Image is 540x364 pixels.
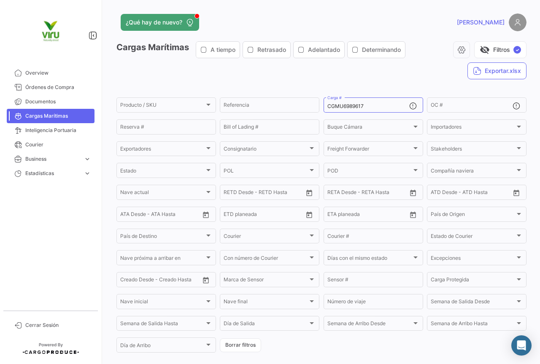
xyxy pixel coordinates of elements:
[25,84,91,91] span: Órdenes de Compra
[327,322,412,328] span: Semana de Arribo Desde
[224,322,308,328] span: Día de Salida
[160,278,198,284] input: Creado Hasta
[224,191,239,197] input: Desde
[431,147,515,153] span: Stakeholders
[7,94,94,109] a: Documentos
[431,235,515,240] span: Estado de Courier
[407,208,419,221] button: Open calendar
[25,155,80,163] span: Business
[120,191,205,197] span: Nave actual
[30,10,72,52] img: viru.png
[431,300,515,306] span: Semana de Salida Desde
[224,213,239,218] input: Desde
[348,191,386,197] input: Hasta
[480,45,490,55] span: visibility_off
[120,278,154,284] input: Creado Desde
[407,186,419,199] button: Open calendar
[303,208,316,221] button: Open calendar
[25,141,91,148] span: Courier
[25,98,91,105] span: Documentos
[457,18,505,27] span: [PERSON_NAME]
[7,109,94,123] a: Cargas Marítimas
[245,213,283,218] input: Hasta
[7,123,94,138] a: Inteligencia Portuaria
[224,278,308,284] span: Marca de Sensor
[463,191,501,197] input: ATD Hasta
[510,186,523,199] button: Open calendar
[200,274,212,286] button: Open calendar
[200,208,212,221] button: Open calendar
[120,169,205,175] span: Estado
[303,186,316,199] button: Open calendar
[7,80,94,94] a: Órdenes de Compra
[120,213,146,218] input: ATA Desde
[7,66,94,80] a: Overview
[431,322,515,328] span: Semana de Arribo Hasta
[7,138,94,152] a: Courier
[224,169,308,175] span: POL
[327,191,343,197] input: Desde
[431,278,515,284] span: Carga Protegida
[474,41,526,58] button: visibility_offFiltros✓
[362,46,401,54] span: Determinando
[25,69,91,77] span: Overview
[120,256,205,262] span: Nave próxima a arribar en
[126,18,182,27] span: ¿Qué hay de nuevo?
[327,169,412,175] span: POD
[327,256,412,262] span: Días con el mismo estado
[116,41,408,58] h3: Cargas Marítimas
[120,103,205,109] span: Producto / SKU
[120,147,205,153] span: Exportadores
[25,170,80,177] span: Estadísticas
[120,344,205,350] span: Día de Arribo
[224,147,308,153] span: Consignatario
[84,155,91,163] span: expand_more
[327,125,412,131] span: Buque Cámara
[431,213,515,218] span: País de Origen
[245,191,283,197] input: Hasta
[294,42,344,58] button: Adelantado
[243,42,290,58] button: Retrasado
[120,322,205,328] span: Semana de Salida Hasta
[196,42,240,58] button: A tiempo
[348,42,405,58] button: Determinando
[308,46,340,54] span: Adelantado
[257,46,286,54] span: Retrasado
[513,46,521,54] span: ✓
[431,191,457,197] input: ATD Desde
[431,125,515,131] span: Importadores
[120,235,205,240] span: País de Destino
[25,112,91,120] span: Cargas Marítimas
[467,62,526,79] button: Exportar.xlsx
[121,14,199,31] button: ¿Qué hay de nuevo?
[224,300,308,306] span: Nave final
[509,13,526,31] img: placeholder-user.png
[84,170,91,177] span: expand_more
[327,147,412,153] span: Freight Forwarder
[220,338,261,352] button: Borrar filtros
[25,127,91,134] span: Inteligencia Portuaria
[211,46,235,54] span: A tiempo
[152,213,190,218] input: ATA Hasta
[224,235,308,240] span: Courier
[25,321,91,329] span: Cerrar Sesión
[327,213,343,218] input: Desde
[511,335,532,356] div: Abrir Intercom Messenger
[224,256,308,262] span: Con número de Courier
[431,256,515,262] span: Excepciones
[348,213,386,218] input: Hasta
[120,300,205,306] span: Nave inicial
[431,169,515,175] span: Compañía naviera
